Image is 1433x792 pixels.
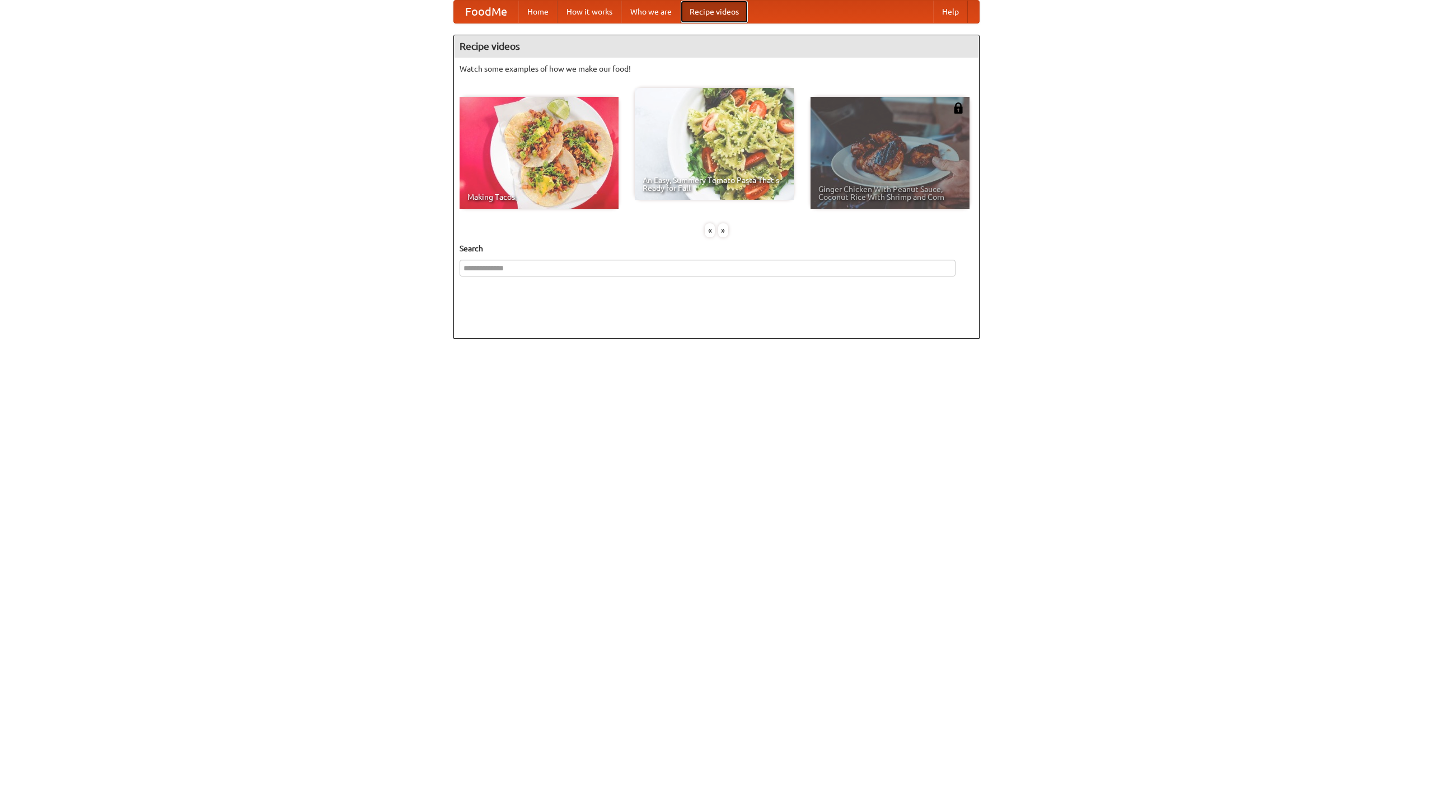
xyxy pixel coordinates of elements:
a: An Easy, Summery Tomato Pasta That's Ready for Fall [635,88,794,200]
span: An Easy, Summery Tomato Pasta That's Ready for Fall [643,176,786,192]
span: Making Tacos [467,193,611,201]
a: Making Tacos [460,97,619,209]
img: 483408.png [953,102,964,114]
a: Home [518,1,558,23]
a: Recipe videos [681,1,748,23]
h4: Recipe videos [454,35,979,58]
h5: Search [460,243,973,254]
a: FoodMe [454,1,518,23]
div: « [705,223,715,237]
a: How it works [558,1,621,23]
a: Who we are [621,1,681,23]
p: Watch some examples of how we make our food! [460,63,973,74]
div: » [718,223,728,237]
a: Help [933,1,968,23]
